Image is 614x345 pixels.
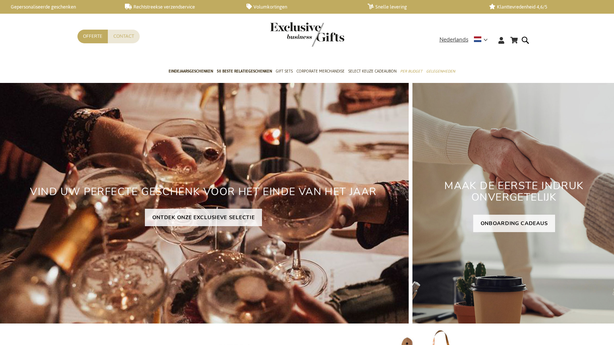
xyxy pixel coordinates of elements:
div: Nederlands [439,36,492,44]
a: Klanttevredenheid 4,6/5 [489,4,598,10]
a: ONTDEK ONZE EXCLUSIEVE SELECTIE [145,209,262,226]
a: Contact [108,30,140,43]
span: Eindejaarsgeschenken [169,67,213,75]
a: Gepersonaliseerde geschenken [4,4,113,10]
a: store logo [270,22,307,47]
a: Snelle levering [368,4,477,10]
span: Per Budget [400,67,422,75]
a: Rechtstreekse verzendservice [125,4,234,10]
span: Corporate Merchandise [296,67,345,75]
span: 50 beste relatiegeschenken [217,67,272,75]
a: Volumkortingen [246,4,356,10]
a: ONBOARDING CADEAUS [473,215,555,232]
span: Nederlands [439,36,468,44]
span: Gift Sets [276,67,293,75]
span: Select Keuze Cadeaubon [348,67,396,75]
span: Gelegenheden [426,67,455,75]
a: Offerte [77,30,108,43]
img: Exclusive Business gifts logo [270,22,344,47]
